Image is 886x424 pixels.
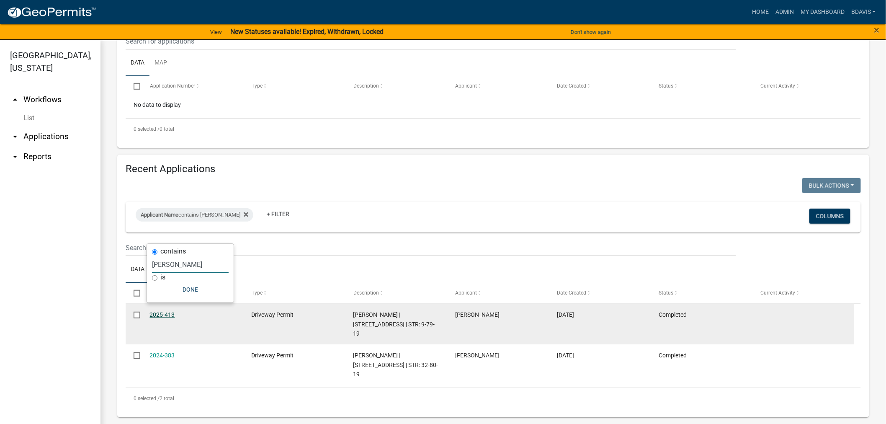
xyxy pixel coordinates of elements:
[802,178,861,193] button: Bulk Actions
[150,83,196,89] span: Application Number
[659,290,673,296] span: Status
[126,388,861,409] div: 2 total
[126,97,861,118] div: No data to display
[455,83,477,89] span: Applicant
[150,311,175,318] a: 2025-413
[160,274,165,281] label: is
[252,352,294,359] span: Driveway Permit
[10,132,20,142] i: arrow_drop_down
[126,50,149,77] a: Data
[447,283,549,303] datatable-header-cell: Applicant
[134,396,160,401] span: 0 selected /
[353,83,379,89] span: Description
[659,352,687,359] span: Completed
[260,207,296,222] a: + Filter
[345,283,447,303] datatable-header-cell: Description
[126,283,142,303] datatable-header-cell: Select
[557,352,574,359] span: 11/08/2024
[134,126,160,132] span: 0 selected /
[10,152,20,162] i: arrow_drop_down
[126,76,142,96] datatable-header-cell: Select
[252,290,263,296] span: Type
[142,283,243,303] datatable-header-cell: Application Number
[567,25,614,39] button: Don't show again
[353,311,435,337] span: Ed Machin | 1882 S 44TH AVE W | STR: 9-79-19
[772,4,797,20] a: Admin
[150,352,175,359] a: 2024-383
[557,83,586,89] span: Date Created
[152,282,229,297] button: Done
[141,212,178,218] span: Applicant Name
[752,76,854,96] datatable-header-cell: Current Activity
[651,76,752,96] datatable-header-cell: Status
[848,4,879,20] a: bdavis
[126,33,736,50] input: Search for applications
[752,283,854,303] datatable-header-cell: Current Activity
[345,76,447,96] datatable-header-cell: Description
[557,311,574,318] span: 04/17/2025
[447,76,549,96] datatable-header-cell: Applicant
[557,290,586,296] span: Date Created
[549,283,651,303] datatable-header-cell: Date Created
[353,352,438,378] span: Ed Machin | 624 W 28TH ST S | STR: 32-80-19
[797,4,848,20] a: My Dashboard
[126,119,861,140] div: 0 total
[126,256,149,283] a: Data
[353,290,379,296] span: Description
[160,248,186,255] label: contains
[136,208,253,222] div: contains [PERSON_NAME]
[230,28,384,36] strong: New Statuses available! Expired, Withdrawn, Locked
[455,352,500,359] span: Ed Machin
[760,83,795,89] span: Current Activity
[455,311,500,318] span: Ed Machin
[809,209,850,224] button: Columns
[749,4,772,20] a: Home
[455,290,477,296] span: Applicant
[252,83,263,89] span: Type
[10,95,20,105] i: arrow_drop_up
[207,25,225,39] a: View
[874,25,880,35] button: Close
[142,76,243,96] datatable-header-cell: Application Number
[659,311,687,318] span: Completed
[243,76,345,96] datatable-header-cell: Type
[252,311,294,318] span: Driveway Permit
[126,239,736,256] input: Search for applications
[659,83,673,89] span: Status
[149,50,172,77] a: Map
[874,24,880,36] span: ×
[760,290,795,296] span: Current Activity
[651,283,752,303] datatable-header-cell: Status
[549,76,651,96] datatable-header-cell: Date Created
[243,283,345,303] datatable-header-cell: Type
[126,163,861,175] h4: Recent Applications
